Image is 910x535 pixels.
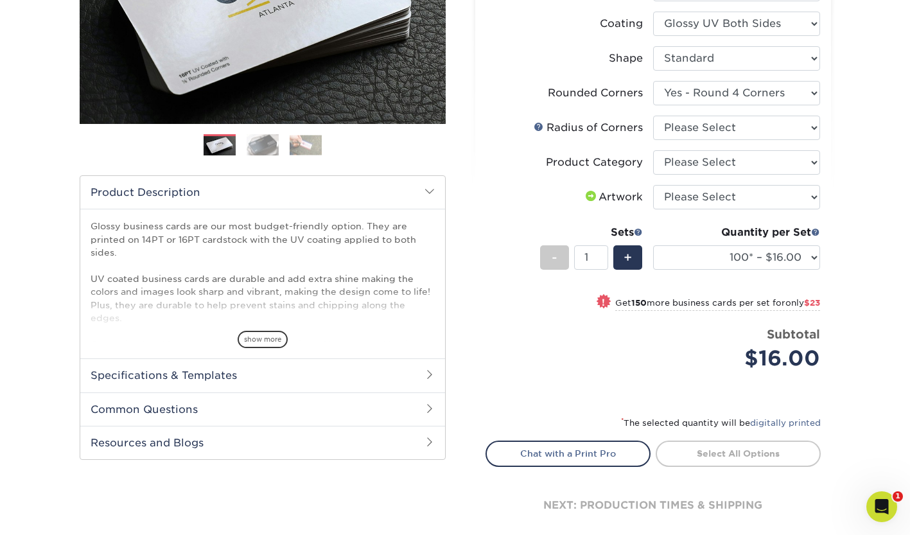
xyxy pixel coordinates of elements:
[653,225,820,240] div: Quantity per Set
[91,220,435,390] p: Glossy business cards are our most budget-friendly option. They are printed on 14PT or 16PT cards...
[204,130,236,162] img: Business Cards 01
[80,426,445,459] h2: Resources and Blogs
[602,295,605,309] span: !
[540,225,643,240] div: Sets
[290,135,322,155] img: Business Cards 03
[624,248,632,267] span: +
[866,491,897,522] iframe: Intercom live chat
[609,51,643,66] div: Shape
[546,155,643,170] div: Product Category
[893,491,903,502] span: 1
[785,298,820,308] span: only
[804,298,820,308] span: $23
[656,441,821,466] a: Select All Options
[3,496,109,531] iframe: Google Customer Reviews
[621,418,821,428] small: The selected quantity will be
[80,176,445,209] h2: Product Description
[486,441,651,466] a: Chat with a Print Pro
[631,298,647,308] strong: 150
[80,358,445,392] h2: Specifications & Templates
[583,189,643,205] div: Artwork
[615,298,820,311] small: Get more business cards per set for
[247,134,279,156] img: Business Cards 02
[552,248,557,267] span: -
[600,16,643,31] div: Coating
[238,331,288,348] span: show more
[534,120,643,136] div: Radius of Corners
[548,85,643,101] div: Rounded Corners
[80,392,445,426] h2: Common Questions
[750,418,821,428] a: digitally printed
[767,327,820,341] strong: Subtotal
[663,343,820,374] div: $16.00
